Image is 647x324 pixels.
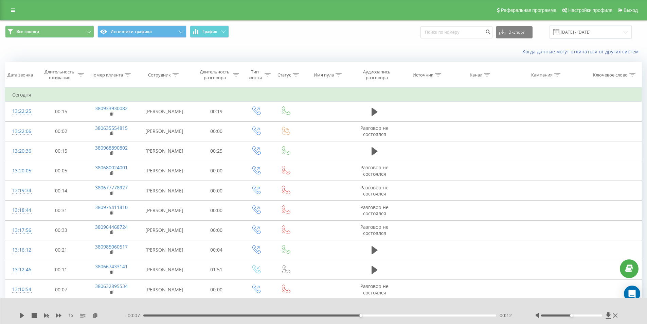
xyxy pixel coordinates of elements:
td: [PERSON_NAME] [137,201,192,220]
td: 00:02 [37,121,86,141]
td: [PERSON_NAME] [137,121,192,141]
td: 00:21 [37,240,86,260]
td: 01:51 [192,260,241,279]
a: 380985060517 [95,243,128,250]
span: Реферальная программа [501,7,556,13]
a: 380677778927 [95,184,128,191]
span: Выход [624,7,638,13]
span: Разговор не состоялся [360,283,389,295]
td: 00:05 [37,161,86,181]
td: 00:14 [37,181,86,201]
td: 00:25 [192,141,241,161]
td: 00:15 [37,102,86,121]
span: 00:12 [500,312,512,319]
td: [PERSON_NAME] [137,161,192,181]
div: Open Intercom Messenger [624,286,640,302]
a: 380964468724 [95,224,128,230]
div: Имя пула [314,72,334,78]
div: 13:18:44 [12,204,30,217]
td: 00:11 [37,260,86,279]
td: 00:04 [192,240,241,260]
a: 380968890802 [95,144,128,151]
a: 380933930082 [95,105,128,112]
a: 380635554815 [95,125,128,131]
td: [PERSON_NAME] [137,220,192,240]
div: Номер клиента [90,72,123,78]
button: Источники трафика [97,25,186,38]
span: Разговор не состоялся [360,224,389,236]
div: 13:19:34 [12,184,30,197]
div: Канал [470,72,482,78]
div: 13:20:36 [12,144,30,158]
span: Разговор не состоялся [360,125,389,137]
span: - 00:07 [126,312,143,319]
td: 00:15 [37,141,86,161]
td: 00:33 [37,220,86,240]
a: Когда данные могут отличаться от других систем [522,48,642,55]
button: Экспорт [496,26,533,38]
a: 380632895534 [95,283,128,289]
span: График [202,29,217,34]
td: [PERSON_NAME] [137,181,192,201]
button: График [190,25,229,38]
span: Разговор не состоялся [360,184,389,197]
td: 00:00 [192,280,241,300]
td: 00:00 [192,161,241,181]
span: 1 x [68,312,73,319]
div: 13:20:05 [12,164,30,177]
a: 380667433141 [95,263,128,270]
div: 13:16:12 [12,243,30,257]
div: Статус [277,72,291,78]
div: 13:12:46 [12,263,30,276]
td: 00:00 [192,220,241,240]
div: Аудиозапись разговора [357,69,396,81]
td: [PERSON_NAME] [137,260,192,279]
input: Поиск по номеру [420,26,492,38]
div: Ключевое слово [593,72,628,78]
td: 00:19 [192,102,241,121]
div: Источник [413,72,433,78]
a: 380680024001 [95,164,128,171]
td: 00:00 [192,121,241,141]
div: Сотрудник [148,72,171,78]
div: 13:17:56 [12,224,30,237]
button: Все звонки [5,25,94,38]
span: Разговор не состоялся [360,204,389,217]
td: [PERSON_NAME] [137,102,192,121]
div: Accessibility label [359,314,362,317]
a: 380975411410 [95,204,128,210]
div: 13:22:25 [12,105,30,118]
td: 00:00 [192,201,241,220]
div: 13:22:06 [12,125,30,138]
div: Длительность ожидания [43,69,76,81]
div: Accessibility label [570,314,573,317]
div: Тип звонка [247,69,263,81]
td: 00:07 [37,280,86,300]
td: 00:31 [37,201,86,220]
td: [PERSON_NAME] [137,240,192,260]
div: Длительность разговора [198,69,232,81]
td: [PERSON_NAME] [137,280,192,300]
td: [PERSON_NAME] [137,141,192,161]
span: Все звонки [16,29,39,34]
span: Разговор не состоялся [360,164,389,177]
td: Сегодня [5,88,642,102]
span: Настройки профиля [568,7,612,13]
div: Дата звонка [7,72,33,78]
div: 13:10:54 [12,283,30,296]
td: 00:00 [192,181,241,201]
div: Кампания [531,72,553,78]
